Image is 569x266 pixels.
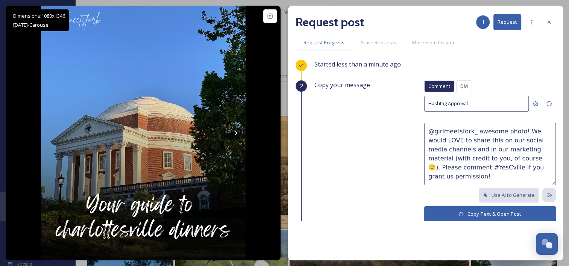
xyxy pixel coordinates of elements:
button: Open Chat [536,233,558,255]
span: Request Progress [303,39,344,46]
span: Copy your message [314,80,370,89]
span: More From Creator [412,39,455,46]
button: Use AI to Generate [479,188,539,203]
span: DM [460,83,468,90]
span: Comment [428,83,450,90]
button: Request [493,14,521,30]
span: Started less than a minute ago [314,60,401,68]
span: Hashtag Approval [428,100,468,107]
span: 1 [482,18,484,26]
h2: Request post [296,13,364,31]
span: Active Requests [360,39,396,46]
span: 2 [300,82,303,91]
button: Copy Text & Open Post [424,206,556,222]
textarea: @girlmeetsfork_ awesome photo! We would LOVE to share this on our social media channels and in ou... [424,123,556,185]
